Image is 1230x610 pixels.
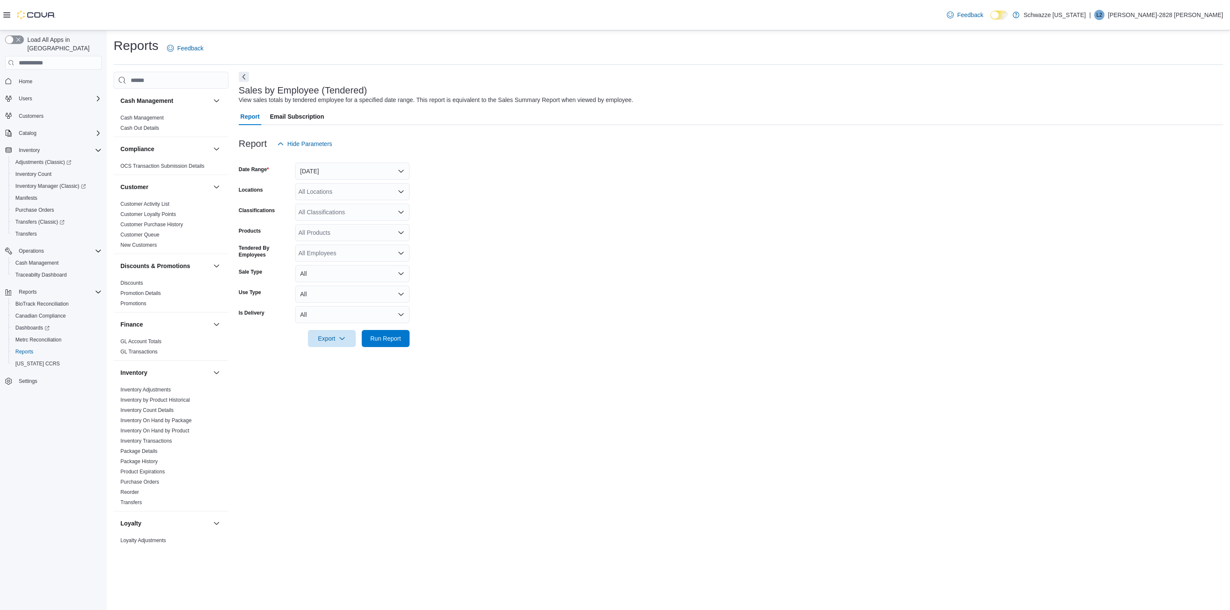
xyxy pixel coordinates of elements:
[120,115,164,121] a: Cash Management
[9,228,105,240] button: Transfers
[15,76,36,87] a: Home
[120,232,159,238] a: Customer Queue
[12,181,89,191] a: Inventory Manager (Classic)
[12,311,69,321] a: Canadian Compliance
[12,359,63,369] a: [US_STATE] CCRS
[120,469,165,475] a: Product Expirations
[120,163,205,169] span: OCS Transaction Submission Details
[398,250,404,257] button: Open list of options
[211,182,222,192] button: Customer
[239,228,261,234] label: Products
[120,145,154,153] h3: Compliance
[239,85,367,96] h3: Sales by Employee (Tendered)
[120,290,161,297] span: Promotion Details
[9,298,105,310] button: BioTrack Reconciliation
[120,280,143,286] span: Discounts
[15,376,41,386] a: Settings
[15,312,66,319] span: Canadian Compliance
[120,262,190,270] h3: Discounts & Promotions
[9,257,105,269] button: Cash Management
[114,385,228,511] div: Inventory
[9,322,105,334] a: Dashboards
[120,499,142,505] a: Transfers
[177,44,203,53] span: Feedback
[12,193,102,203] span: Manifests
[239,245,292,258] label: Tendered By Employees
[12,299,72,309] a: BioTrack Reconciliation
[1108,10,1223,20] p: [PERSON_NAME]-2828 [PERSON_NAME]
[164,40,207,57] a: Feedback
[19,113,44,120] span: Customers
[2,245,105,257] button: Operations
[120,458,158,464] a: Package History
[12,157,102,167] span: Adjustments (Classic)
[12,157,75,167] a: Adjustments (Classic)
[12,359,102,369] span: Washington CCRS
[287,140,332,148] span: Hide Parameters
[24,35,102,53] span: Load All Apps in [GEOGRAPHIC_DATA]
[2,93,105,105] button: Users
[114,278,228,312] div: Discounts & Promotions
[9,358,105,370] button: [US_STATE] CCRS
[2,127,105,139] button: Catalog
[120,320,143,329] h3: Finance
[15,376,102,386] span: Settings
[120,407,174,414] span: Inventory Count Details
[19,95,32,102] span: Users
[15,195,37,201] span: Manifests
[398,209,404,216] button: Open list of options
[957,11,983,19] span: Feedback
[120,438,172,444] span: Inventory Transactions
[211,96,222,106] button: Cash Management
[120,114,164,121] span: Cash Management
[120,458,158,465] span: Package History
[313,330,351,347] span: Export
[19,130,36,137] span: Catalog
[120,427,189,434] span: Inventory On Hand by Product
[12,193,41,203] a: Manifests
[120,320,210,329] button: Finance
[120,468,165,475] span: Product Expirations
[12,323,102,333] span: Dashboards
[120,489,139,496] span: Reorder
[114,336,228,360] div: Finance
[19,248,44,254] span: Operations
[9,346,105,358] button: Reports
[15,324,50,331] span: Dashboards
[15,183,86,190] span: Inventory Manager (Classic)
[15,271,67,278] span: Traceabilty Dashboard
[15,93,102,104] span: Users
[120,145,210,153] button: Compliance
[120,125,159,131] span: Cash Out Details
[1024,10,1086,20] p: Schwazze [US_STATE]
[114,161,228,175] div: Compliance
[120,417,192,423] a: Inventory On Hand by Package
[120,280,143,286] a: Discounts
[12,299,102,309] span: BioTrack Reconciliation
[239,72,249,82] button: Next
[15,231,37,237] span: Transfers
[120,211,176,218] span: Customer Loyalty Points
[120,242,157,248] a: New Customers
[240,108,260,125] span: Report
[239,166,269,173] label: Date Range
[120,222,183,228] a: Customer Purchase History
[12,169,55,179] a: Inventory Count
[120,417,192,424] span: Inventory On Hand by Package
[211,319,222,330] button: Finance
[239,187,263,193] label: Locations
[120,96,210,105] button: Cash Management
[15,219,64,225] span: Transfers (Classic)
[120,163,205,169] a: OCS Transaction Submission Details
[295,286,410,303] button: All
[120,262,210,270] button: Discounts & Promotions
[211,144,222,154] button: Compliance
[274,135,336,152] button: Hide Parameters
[1094,10,1104,20] div: Lizzette-2828 Marquez
[2,75,105,87] button: Home
[2,110,105,122] button: Customers
[12,229,40,239] a: Transfers
[15,145,102,155] span: Inventory
[9,156,105,168] a: Adjustments (Classic)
